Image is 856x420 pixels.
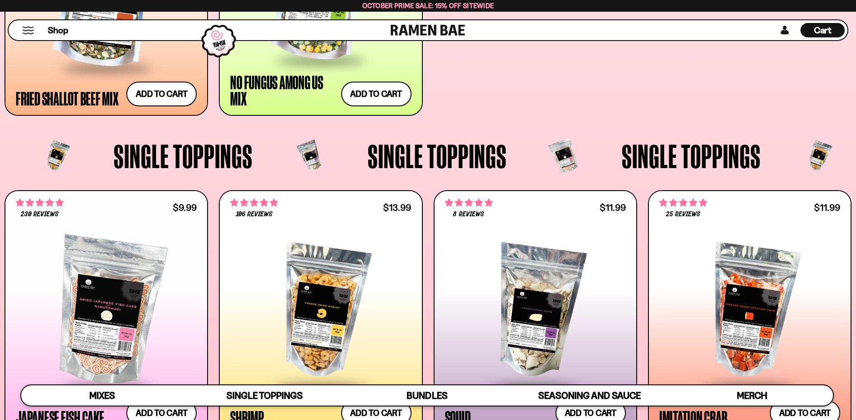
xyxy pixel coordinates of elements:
span: Shop [48,24,68,37]
span: Mixes [89,390,115,401]
span: 4.75 stars [445,197,493,209]
div: $9.99 [173,203,197,212]
div: $11.99 [600,203,626,212]
a: Mixes [21,385,184,406]
a: Shop [48,23,68,37]
span: Single Toppings [114,139,253,173]
a: Seasoning and Sauce [508,385,671,406]
div: Cart [800,20,845,40]
span: 8 reviews [453,211,484,218]
div: $13.99 [383,203,411,212]
button: Add to cart [341,82,412,106]
span: 230 reviews [21,211,59,218]
span: Merch [737,390,767,401]
span: 106 reviews [236,211,273,218]
a: Bundles [346,385,509,406]
span: 4.91 stars [230,197,278,209]
span: Seasoning and Sauce [538,390,641,401]
div: $11.99 [814,203,840,212]
button: Add to cart [126,82,197,106]
span: October Prime Sale: 15% off Sitewide [362,1,494,10]
span: 4.88 stars [659,197,707,209]
span: Single Toppings [368,139,507,173]
div: No Fungus Among Us Mix [230,74,336,106]
span: Single Toppings [227,390,303,401]
span: Single Toppings [622,139,761,173]
a: Single Toppings [184,385,346,406]
div: Fried Shallot Beef Mix [16,90,119,106]
span: 4.77 stars [16,197,64,209]
a: Merch [671,385,833,406]
button: Mobile Menu Trigger [22,27,34,34]
span: 25 reviews [666,211,700,218]
span: Cart [814,25,832,36]
span: Bundles [407,390,447,401]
